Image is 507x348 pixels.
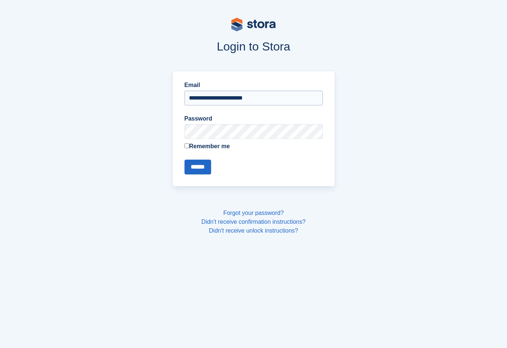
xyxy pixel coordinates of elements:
[209,227,298,234] a: Didn't receive unlock instructions?
[184,142,323,151] label: Remember me
[52,40,455,53] h1: Login to Stora
[184,114,323,123] label: Password
[184,143,189,148] input: Remember me
[231,18,276,31] img: stora-logo-53a41332b3708ae10de48c4981b4e9114cc0af31d8433b30ea865607fb682f29.svg
[184,81,323,90] label: Email
[201,219,306,225] a: Didn't receive confirmation instructions?
[223,210,284,216] a: Forgot your password?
